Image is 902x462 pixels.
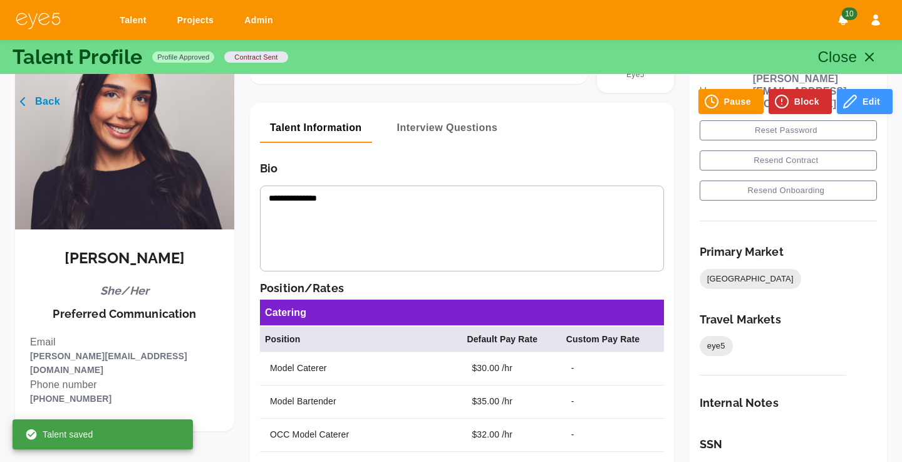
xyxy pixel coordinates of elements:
p: Talent Profile [13,47,142,67]
p: Close [818,46,858,68]
img: eye5 [15,11,61,29]
button: Resend Onboarding [700,181,877,201]
h6: Preferred Communication [53,307,196,321]
button: Pause [698,89,764,114]
button: Interview Questions [387,113,508,143]
button: Edit [837,89,893,114]
td: $30.00 /hr [462,352,561,385]
span: [GEOGRAPHIC_DATA] [700,273,801,285]
span: Profile Approved [152,52,214,62]
p: Email [30,335,219,350]
h6: Travel Markets [700,313,781,327]
a: Projects [169,9,226,32]
a: Talent [111,9,159,32]
h6: Primary Market [700,245,784,259]
p: Phone number [30,377,219,392]
td: Model Bartender [260,385,462,418]
img: Victoria Giarraffa [15,23,234,229]
td: Model Caterer [260,352,462,385]
p: [PERSON_NAME][EMAIL_ADDRESS][DOMAIN_NAME] [30,350,219,377]
p: [PHONE_NUMBER] [30,392,219,406]
h6: She/Her [100,284,149,298]
td: - [561,418,664,451]
button: Reset Password [700,120,877,140]
h6: Position/Rates [260,281,664,295]
th: Default Pay Rate [462,327,561,352]
td: - [561,352,664,385]
div: Talent saved [25,423,93,446]
th: Position [260,327,462,352]
button: Block [769,89,832,114]
h6: Internal Notes [700,396,877,410]
td: $35.00 /hr [462,385,561,418]
h6: Catering [265,305,306,320]
td: $32.00 /hr [462,418,561,451]
span: eye5 [700,340,733,352]
th: Custom Pay Rate [561,327,664,352]
h6: SSN [700,438,877,451]
td: - [561,385,664,418]
button: Talent Information [260,113,372,143]
button: Close [810,42,890,72]
h6: Bio [260,162,664,176]
a: Admin [236,9,286,32]
h5: [PERSON_NAME] [65,249,185,268]
span: contract sent [229,52,283,62]
button: Back [9,89,73,114]
button: Notifications [832,9,854,31]
button: Resend Contract [700,150,877,171]
td: OCC Model Caterer [260,418,462,451]
span: 10 [841,8,857,20]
